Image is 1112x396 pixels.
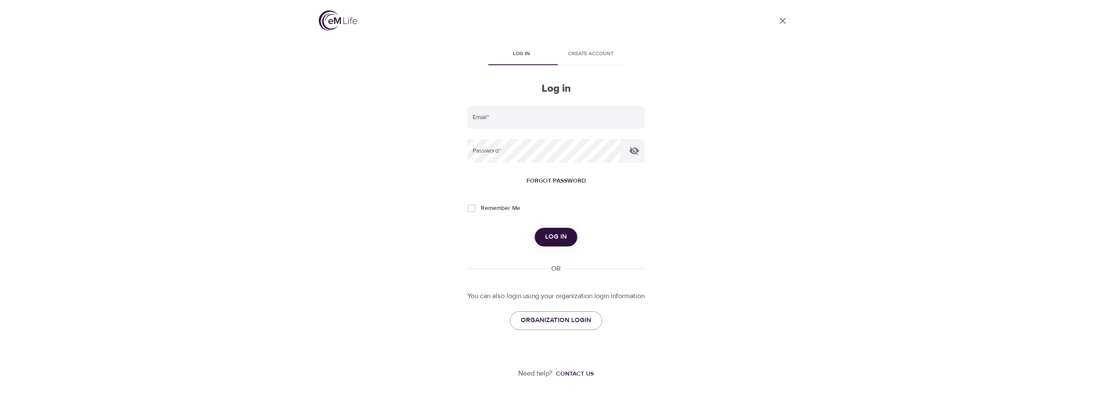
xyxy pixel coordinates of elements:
div: disabled tabs example [467,44,645,65]
img: logo [319,10,357,31]
p: Need help? [518,369,553,379]
button: Forgot password [523,173,589,189]
div: Contact us [556,369,594,378]
div: OR [548,264,564,274]
span: Create account [561,50,620,59]
p: You can also login using your organization login information [467,291,645,301]
h2: Log in [467,83,645,95]
a: Contact us [553,369,594,378]
a: close [772,10,793,31]
a: ORGANIZATION LOGIN [510,311,602,329]
span: Log in [545,231,567,243]
span: Forgot password [526,176,586,186]
span: ORGANIZATION LOGIN [521,315,591,326]
span: Remember Me [481,204,520,213]
span: Log in [492,50,551,59]
button: Log in [535,228,577,246]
